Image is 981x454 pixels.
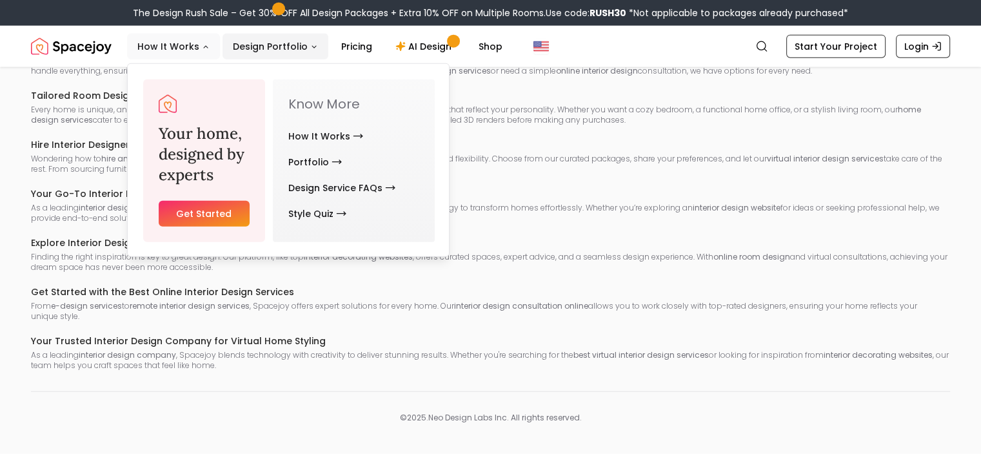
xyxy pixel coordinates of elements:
[223,34,328,59] button: Design Portfolio
[79,349,176,360] strong: interior design company
[556,65,638,76] strong: online interior design
[31,285,950,298] h6: Get Started with the Best Online Interior Design Services
[127,34,513,59] nav: Main
[31,154,950,174] p: Wondering how to ? Spacejoy makes it simple. Our process is built for ease and flexibility. Choos...
[51,300,122,311] strong: e-design services
[159,123,250,185] h3: Your home, designed by experts
[767,153,884,164] strong: virtual interior design services
[896,35,950,58] a: Login
[31,138,950,151] h6: Hire Interior Designers Online – A Hassle-Free Process
[824,349,933,360] strong: interior decorating websites
[331,34,382,59] a: Pricing
[288,201,346,227] a: Style Quiz
[133,6,848,19] div: The Design Rush Sale – Get 30% OFF All Design Packages + Extra 10% OFF on Multiple Rooms.
[31,203,950,223] p: As a leading , Spacejoy brings together skilled designers and cutting-edge technology to transfor...
[31,236,950,249] h6: Explore Interior Design Sites for Ideas & Inspiration
[786,35,886,58] a: Start Your Project
[31,413,950,423] p: © 2025 . Neo Design Labs Inc . All rights reserved.
[533,39,549,54] img: United States
[288,175,395,201] a: Design Service FAQs
[590,6,626,19] b: RUSH30
[127,34,220,59] button: How It Works
[31,187,950,200] h6: Your Go-To Interior Design Company Online
[713,251,790,262] strong: online room design
[159,95,177,113] a: Spacejoy
[130,300,250,311] strong: remote interior design services
[573,349,709,360] strong: best virtual interior design services
[385,34,466,59] a: AI Design
[31,104,921,125] strong: home design services
[31,252,950,273] p: Finding the right inspiration is key to great design. Our platform, like top , offers curated spa...
[79,202,176,213] strong: interior design company
[288,149,342,175] a: Portfolio
[159,95,177,113] img: Spacejoy Logo
[693,202,780,213] strong: interior design website
[454,300,588,311] strong: interior design consultation online
[546,6,626,19] span: Use code:
[288,95,419,113] p: Know More
[31,34,112,59] a: Spacejoy
[31,34,112,59] img: Spacejoy Logo
[288,123,363,149] a: How It Works
[31,301,950,322] p: From to , Spacejoy offers expert solutions for every home. Our allows you to work closely with to...
[468,34,513,59] a: Shop
[31,350,950,371] p: As a leading , Spacejoy blends technology with creativity to deliver stunning results. Whether yo...
[101,153,219,164] strong: hire an interior designer online
[31,335,950,347] h6: Your Trusted Interior Design Company for Virtual Home Styling
[31,26,950,67] nav: Global
[159,201,250,227] a: Get Started
[626,6,848,19] span: *Not applicable to packages already purchased*
[128,64,450,258] div: How It Works
[31,89,950,102] h6: Tailored Room Design Services for Every Space
[31,105,950,125] p: Every home is unique, and so are its design needs. Our helps you craft stunning spaces that refle...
